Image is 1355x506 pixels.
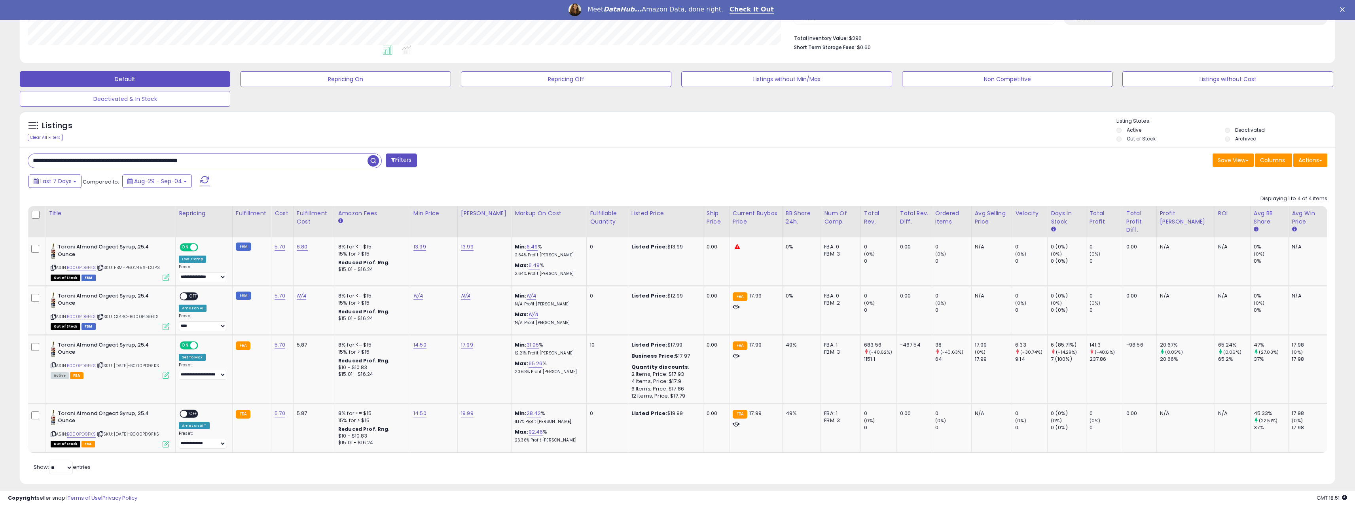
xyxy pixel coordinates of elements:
b: Torani Almond Orgeat Syrup, 25.4 Ounce [58,341,154,358]
b: Min: [515,292,527,299]
span: 17.99 [749,292,762,299]
div: Avg BB Share [1254,209,1285,226]
a: 13.99 [413,243,426,251]
small: FBA [236,410,250,419]
div: Set To Max [179,354,206,361]
div: BB Share 24h. [786,209,818,226]
div: $10 - $10.83 [338,364,404,371]
span: FBA [70,372,83,379]
div: 12 Items, Price: $17.79 [631,392,697,400]
div: 0.00 [707,341,723,349]
button: Repricing On [240,71,451,87]
p: 2.64% Profit [PERSON_NAME] [515,271,580,277]
div: Preset: [179,362,226,380]
div: 0 (0%) [1051,410,1086,417]
a: N/A [529,311,538,318]
div: 8% for <= $15 [338,243,404,250]
a: N/A [297,292,306,300]
button: Repricing Off [461,71,671,87]
div: Amazon AI [179,305,207,312]
button: Listings without Min/Max [681,71,892,87]
span: All listings that are currently out of stock and unavailable for purchase on Amazon [51,275,80,281]
div: Avg Win Price [1292,209,1324,226]
div: 5.87 [297,410,329,417]
div: N/A [1218,292,1244,299]
div: 0% [1254,307,1289,314]
div: 0 [1090,243,1123,250]
div: 0 [935,258,971,265]
span: | SKU: FBM-P602456-DUP3 [97,264,160,271]
button: Default [20,71,230,87]
div: Preset: [179,313,226,331]
div: 0 [1015,258,1047,265]
small: FBA [733,410,747,419]
div: 0.00 [707,292,723,299]
span: 17.99 [749,341,762,349]
span: Last 7 Days [40,177,72,185]
small: FBM [236,243,251,251]
a: 14.50 [413,409,426,417]
b: Torani Almond Orgeat Syrup, 25.4 Ounce [58,243,154,260]
div: Title [49,209,172,218]
div: 6.33 [1015,341,1047,349]
a: N/A [461,292,470,300]
div: 2 Items, Price: $17.93 [631,371,697,378]
div: % [515,341,580,356]
small: (0%) [864,251,875,257]
div: 45.33% [1254,410,1289,417]
div: 141.3 [1090,341,1123,349]
div: 0.00 [900,243,926,250]
span: All listings that are currently out of stock and unavailable for purchase on Amazon [51,323,80,330]
div: 0.00 [900,292,926,299]
a: 5.70 [275,243,285,251]
div: N/A [1160,243,1209,250]
div: FBM: 2 [824,299,855,307]
div: 17.98 [1292,356,1327,363]
button: Columns [1255,154,1292,167]
a: N/A [527,292,536,300]
small: (0%) [864,300,875,306]
b: Short Term Storage Fees: [794,44,856,51]
div: $15.01 - $16.24 [338,266,404,273]
div: Amazon Fees [338,209,407,218]
b: Listed Price: [631,292,667,299]
a: 28.42 [527,409,541,417]
a: B000PD9FKS [67,264,96,271]
div: 0 [1090,307,1123,314]
b: Quantity discounts [631,363,688,371]
a: 5.70 [275,292,285,300]
div: : [631,364,697,371]
div: Displaying 1 to 4 of 4 items [1260,195,1327,203]
div: ASIN: [51,243,169,280]
small: (0.06%) [1223,349,1241,355]
div: FBA: 1 [824,341,855,349]
div: 0 [1015,410,1047,417]
button: Aug-29 - Sep-04 [122,174,192,188]
small: Avg BB Share. [1254,226,1258,233]
div: 4 Items, Price: $17.9 [631,378,697,385]
div: -467.54 [900,341,926,349]
b: Total Inventory Value: [794,35,848,42]
div: Days In Stock [1051,209,1082,226]
b: Min: [515,409,527,417]
div: $13.99 [631,243,697,250]
div: Fulfillable Quantity [590,209,625,226]
div: FBM: 3 [824,250,855,258]
div: 0 [864,258,896,265]
div: 64 [935,356,971,363]
div: N/A [1218,243,1244,250]
div: 47% [1254,341,1289,349]
small: (0%) [1254,300,1265,306]
a: 5.70 [275,409,285,417]
div: 8% for <= $15 [338,341,404,349]
div: Close [1340,7,1348,12]
div: 0 [590,243,622,250]
div: 5.87 [297,341,329,349]
p: 20.68% Profit [PERSON_NAME] [515,369,580,375]
a: B000PD9FKS [67,431,96,438]
div: 0 [1015,307,1047,314]
div: 0% [1254,292,1289,299]
div: 17.98 [1292,341,1327,349]
div: $12.99 [631,292,697,299]
i: DataHub... [603,6,642,13]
